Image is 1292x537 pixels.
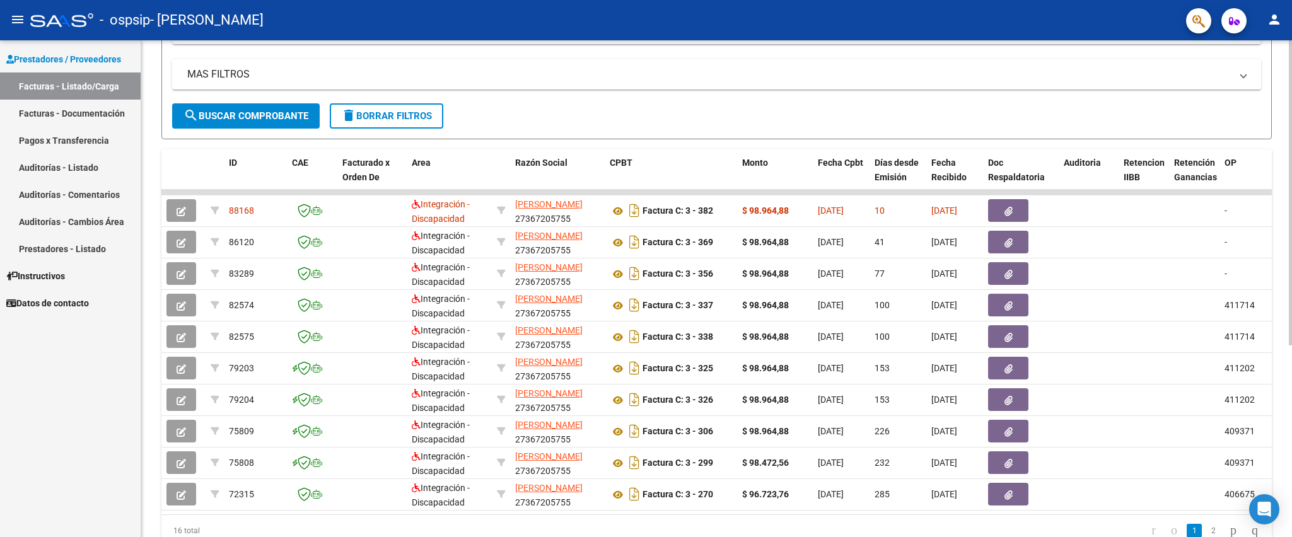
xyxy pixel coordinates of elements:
[407,149,492,205] datatable-header-cell: Area
[412,231,470,255] span: Integración - Discapacidad
[412,199,470,224] span: Integración - Discapacidad
[412,294,470,318] span: Integración - Discapacidad
[412,325,470,350] span: Integración - Discapacidad
[875,395,890,405] span: 153
[1225,489,1255,499] span: 406675
[229,426,254,436] span: 75809
[870,149,926,205] datatable-header-cell: Días desde Emisión
[515,449,600,476] div: 27367205755
[626,453,643,473] i: Descargar documento
[229,395,254,405] span: 79204
[742,332,789,342] strong: $ 98.964,88
[172,103,320,129] button: Buscar Comprobante
[983,149,1059,205] datatable-header-cell: Doc Respaldatoria
[1225,395,1255,405] span: 411202
[6,296,89,310] span: Datos de contacto
[626,421,643,441] i: Descargar documento
[813,149,870,205] datatable-header-cell: Fecha Cpbt
[926,149,983,205] datatable-header-cell: Fecha Recibido
[1064,158,1101,168] span: Auditoria
[875,158,919,182] span: Días desde Emisión
[412,262,470,287] span: Integración - Discapacidad
[626,232,643,252] i: Descargar documento
[515,418,600,444] div: 27367205755
[1225,237,1227,247] span: -
[287,149,337,205] datatable-header-cell: CAE
[1059,149,1119,205] datatable-header-cell: Auditoria
[229,268,254,279] span: 83289
[626,295,643,315] i: Descargar documento
[10,12,25,27] mat-icon: menu
[931,268,957,279] span: [DATE]
[742,458,789,468] strong: $ 98.472,56
[626,390,643,410] i: Descargar documento
[1174,158,1217,182] span: Retención Ganancias
[643,427,713,437] strong: Factura C: 3 - 306
[224,149,287,205] datatable-header-cell: ID
[1225,332,1255,342] span: 411714
[229,489,254,499] span: 72315
[515,357,583,367] span: [PERSON_NAME]
[229,158,237,168] span: ID
[412,388,470,413] span: Integración - Discapacidad
[412,483,470,507] span: Integración - Discapacidad
[643,395,713,405] strong: Factura C: 3 - 326
[643,458,713,468] strong: Factura C: 3 - 299
[515,420,583,430] span: [PERSON_NAME]
[818,489,844,499] span: [DATE]
[931,300,957,310] span: [DATE]
[643,490,713,500] strong: Factura C: 3 - 270
[515,158,567,168] span: Razón Social
[931,332,957,342] span: [DATE]
[626,200,643,221] i: Descargar documento
[875,332,890,342] span: 100
[510,149,605,205] datatable-header-cell: Razón Social
[412,357,470,381] span: Integración - Discapacidad
[6,269,65,283] span: Instructivos
[100,6,150,34] span: - ospsip
[742,426,789,436] strong: $ 98.964,88
[1225,458,1255,468] span: 409371
[818,237,844,247] span: [DATE]
[931,237,957,247] span: [DATE]
[1169,149,1219,205] datatable-header-cell: Retención Ganancias
[875,237,885,247] span: 41
[643,206,713,216] strong: Factura C: 3 - 382
[737,149,813,205] datatable-header-cell: Monto
[818,426,844,436] span: [DATE]
[818,205,844,216] span: [DATE]
[337,149,407,205] datatable-header-cell: Facturado x Orden De
[742,158,768,168] span: Monto
[183,110,308,122] span: Buscar Comprobante
[229,237,254,247] span: 86120
[229,300,254,310] span: 82574
[643,301,713,311] strong: Factura C: 3 - 337
[626,358,643,378] i: Descargar documento
[515,294,583,304] span: [PERSON_NAME]
[412,158,431,168] span: Area
[931,426,957,436] span: [DATE]
[1225,300,1255,310] span: 411714
[931,489,957,499] span: [DATE]
[342,158,390,182] span: Facturado x Orden De
[818,395,844,405] span: [DATE]
[515,260,600,287] div: 27367205755
[818,458,844,468] span: [DATE]
[515,355,600,381] div: 27367205755
[6,52,121,66] span: Prestadores / Proveedores
[742,363,789,373] strong: $ 98.964,88
[229,332,254,342] span: 82575
[412,420,470,444] span: Integración - Discapacidad
[330,103,443,129] button: Borrar Filtros
[515,325,583,335] span: [PERSON_NAME]
[931,458,957,468] span: [DATE]
[626,484,643,504] i: Descargar documento
[1119,149,1169,205] datatable-header-cell: Retencion IIBB
[515,292,600,318] div: 27367205755
[875,458,890,468] span: 232
[742,395,789,405] strong: $ 98.964,88
[643,332,713,342] strong: Factura C: 3 - 338
[742,489,789,499] strong: $ 96.723,76
[515,197,600,224] div: 27367205755
[515,231,583,241] span: [PERSON_NAME]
